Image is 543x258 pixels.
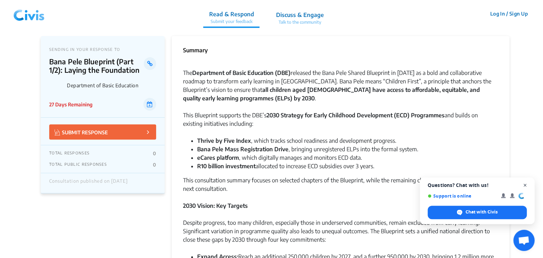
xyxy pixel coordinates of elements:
strong: investment [225,163,256,170]
span: Questions? Chat with us! [428,182,527,188]
p: Department of Basic Education [67,82,156,88]
span: Chat with Civis [465,209,498,215]
img: Department of Basic Education logo [49,78,64,93]
strong: Thrive by Five Index [197,137,251,144]
div: Consultation published on [DATE] [49,178,128,188]
div: This Blueprint supports the DBE’s and builds on existing initiatives including: [183,111,498,136]
div: Despite progress, too many children, especially those in underserved communities, remain excluded... [183,218,498,252]
strong: Bana Pele Mass Registration Drive [197,146,288,153]
p: Talk to the community [276,19,324,25]
p: Discuss & Engage [276,11,324,19]
p: 0 [153,151,156,156]
strong: 2030 Strategy for Early Childhood Development (ECD) Programmes [267,112,445,119]
img: Vector.jpg [55,129,60,135]
p: Submit your feedback [209,18,254,25]
div: The released the Bana Pele Shared Blueprint in [DATE] as a bold and collaborative roadmap to tran... [183,69,498,111]
li: , bringing unregistered ELPs into the formal system. [197,145,498,153]
img: r3bhv9o7vttlwasn7lg2llmba4yf [11,3,47,24]
p: Bana Pele Blueprint (Part 1/2): Laying the Foundation [49,57,144,74]
p: 27 Days Remaining [49,101,92,108]
div: This consultation summary focuses on selected chapters of the Blueprint, while the remaining chap... [183,176,498,201]
p: SUBMIT RESPONSE [55,128,108,136]
strong: 2030 Vision: Key Targets [183,202,248,209]
span: Chat with Civis [428,206,527,219]
p: Summary [183,46,208,54]
strong: Department of Basic Education (DBE) [192,69,291,76]
li: , which tracks school readiness and development progress. [197,136,498,145]
strong: eCares platform [197,154,239,161]
p: SENDING IN YOUR RESPONSE TO [49,47,156,52]
button: SUBMIT RESPONSE [49,124,156,140]
span: Support is online [428,193,496,199]
strong: R10 billion [197,163,224,170]
strong: all children aged [DEMOGRAPHIC_DATA] have access to affordable, equitable, and quality early lear... [183,86,480,102]
p: Read & Respond [209,10,254,18]
li: , which digitally manages and monitors ECD data. [197,153,498,162]
a: Open chat [513,230,535,251]
p: TOTAL PUBLIC RESPONSES [49,162,107,168]
button: Log In / Sign Up [485,8,532,19]
p: TOTAL RESPONSES [49,151,90,156]
p: 0 [153,162,156,168]
li: allocated to increase ECD subsidies over 3 years. [197,162,498,170]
